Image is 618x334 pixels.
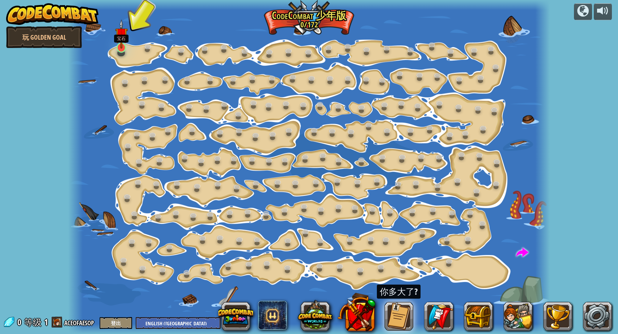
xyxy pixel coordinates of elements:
[6,3,99,25] img: CodeCombat - Learn how to code by playing a game
[64,316,96,328] a: aceofaesop
[574,3,592,20] button: 战役
[377,285,421,299] div: 你多大了?
[24,316,42,328] span: 等级
[6,26,82,48] a: 玩 Golden Goal
[17,316,23,328] span: 0
[44,316,48,328] span: 1
[594,3,612,20] button: 音量调节
[100,317,132,329] button: 登出
[115,19,128,49] img: level-banner-unstarted.png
